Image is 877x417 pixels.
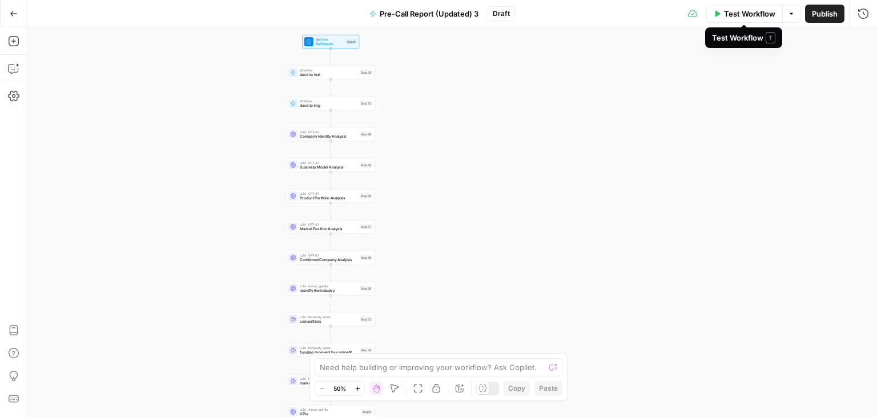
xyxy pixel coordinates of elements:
[300,134,357,139] span: Company Identity Analysis
[380,8,478,19] span: Pre-Call Report (Updated) 3
[360,317,372,322] div: Step 33
[724,8,775,19] span: Test Workflow
[300,161,357,165] span: LLM · GPT-4.1
[300,68,357,73] span: Workflow
[360,348,373,353] div: Step 34
[330,49,332,65] g: Edge from start to step_39
[287,251,375,264] div: LLM · GPT-4.1Combined Company AnalysisStep 88
[287,374,375,388] div: LLM · Perplexity Sonarmarket analysisStep 37
[300,284,357,288] span: LLM · Azure: gpt-4o
[300,99,357,103] span: Workflow
[300,165,357,170] span: Business Model Analysis
[287,66,375,79] div: Workflowdeck to textStep 39
[287,97,375,110] div: Workflowdeck to imgStep 73
[316,41,344,47] span: Set Inputs
[539,383,558,394] span: Paste
[287,343,375,357] div: LLM · Perplexity Sonarfunding received by competitorsStep 34
[300,222,357,227] span: LLM · GPT-4.1
[287,35,375,49] div: WorkflowSet InputsInputs
[300,130,357,134] span: LLM · GPT-4.1
[330,141,332,158] g: Edge from step_84 to step_85
[363,5,485,23] button: Pre-Call Report (Updated) 3
[300,288,357,294] span: identify the industry
[300,407,359,412] span: LLM · Azure: gpt-4o
[300,257,357,263] span: Combined Company Analysis
[330,295,332,312] g: Edge from step_36 to step_33
[300,319,357,324] span: competitors
[287,158,375,172] div: LLM · GPT-4.1Business Model AnalysisStep 85
[534,381,562,396] button: Paste
[300,380,357,386] span: market analysis
[287,127,375,141] div: LLM · GPT-4.1Company Identity AnalysisStep 84
[300,195,357,201] span: Product Portfolio Analysis
[360,194,372,199] div: Step 86
[300,350,357,355] span: funding received by competitors
[300,72,357,78] span: deck to text
[287,312,375,326] div: LLM · Perplexity SonarcompetitorsStep 33
[300,253,357,258] span: LLM · GPT-4.1
[805,5,844,23] button: Publish
[316,37,344,42] span: Workflow
[300,315,357,319] span: LLM · Perplexity Sonar
[360,132,373,137] div: Step 84
[330,203,332,219] g: Edge from step_86 to step_87
[706,5,782,23] button: Test Workflow
[360,255,372,260] div: Step 88
[330,79,332,96] g: Edge from step_39 to step_73
[360,163,372,168] div: Step 85
[287,220,375,234] div: LLM · GPT-4.1Market Position AnalysisStep 87
[330,234,332,250] g: Edge from step_87 to step_88
[361,410,372,415] div: Step 9
[330,110,332,127] g: Edge from step_73 to step_84
[330,388,332,404] g: Edge from step_37 to step_9
[330,264,332,281] g: Edge from step_88 to step_36
[360,286,372,291] div: Step 36
[300,103,357,109] span: deck to img
[300,376,357,381] span: LLM · Perplexity Sonar
[300,411,359,417] span: KPIs
[360,70,372,75] div: Step 39
[300,191,357,196] span: LLM · GPT-4.1
[504,381,530,396] button: Copy
[360,224,372,230] div: Step 87
[287,282,375,295] div: LLM · Azure: gpt-4oidentify the industryStep 36
[346,39,357,45] div: Inputs
[300,346,357,350] span: LLM · Perplexity Sonar
[508,383,525,394] span: Copy
[287,189,375,203] div: LLM · GPT-4.1Product Portfolio AnalysisStep 86
[812,8,838,19] span: Publish
[330,172,332,189] g: Edge from step_85 to step_86
[360,101,372,106] div: Step 73
[333,384,346,393] span: 50%
[330,326,332,343] g: Edge from step_33 to step_34
[300,226,357,232] span: Market Position Analysis
[493,9,510,19] span: Draft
